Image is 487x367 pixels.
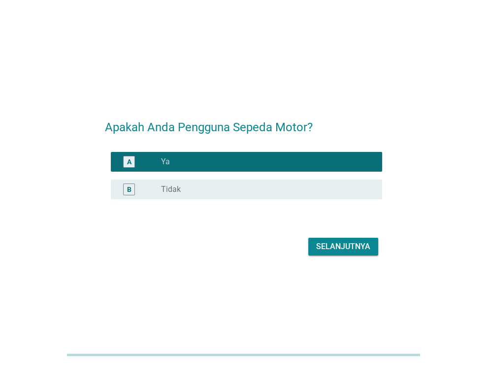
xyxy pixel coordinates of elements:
[127,184,131,195] div: B
[316,241,370,253] div: Selanjutnya
[127,157,131,167] div: A
[308,238,378,256] button: Selanjutnya
[161,184,181,194] label: Tidak
[161,157,170,167] label: Ya
[105,109,382,136] h2: Apakah Anda Pengguna Sepeda Motor?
